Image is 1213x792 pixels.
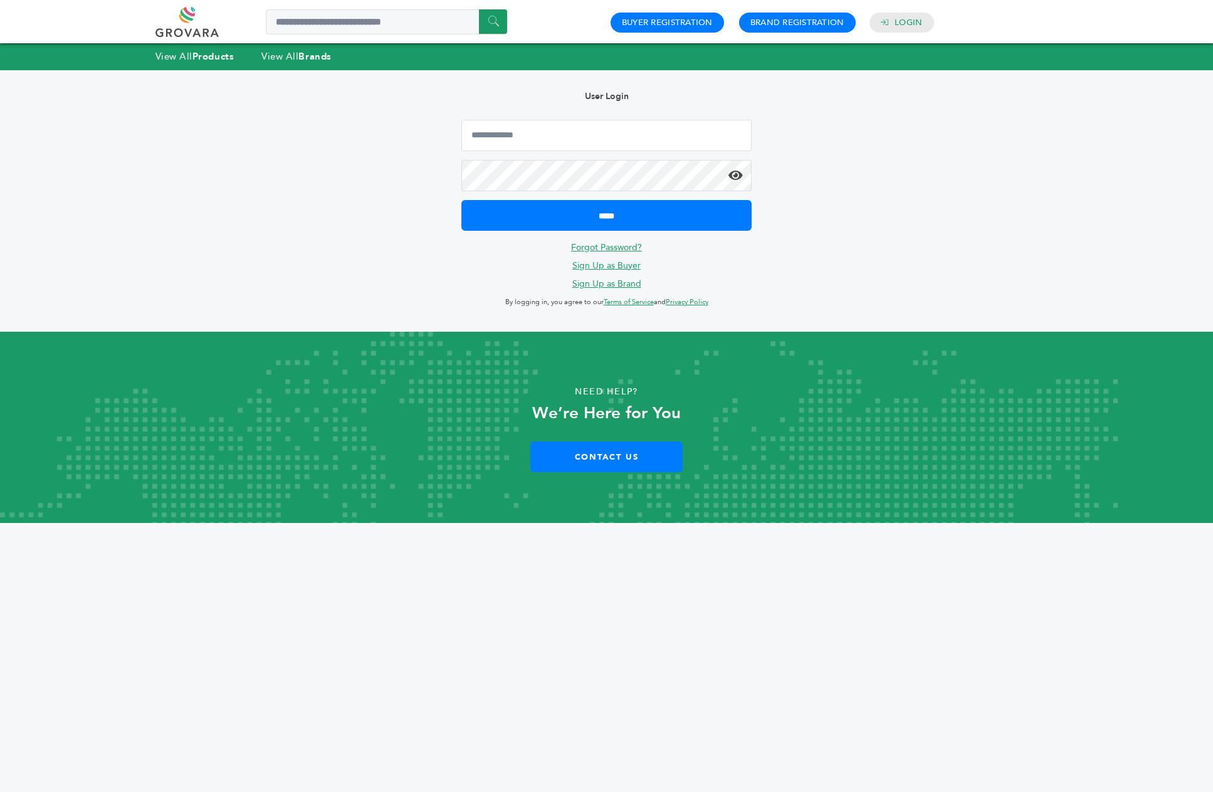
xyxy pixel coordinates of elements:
[461,295,752,310] p: By logging in, you agree to our and
[604,297,654,307] a: Terms of Service
[155,50,234,63] a: View AllProducts
[585,90,629,102] b: User Login
[461,160,752,191] input: Password
[261,50,332,63] a: View AllBrands
[572,278,641,290] a: Sign Up as Brand
[532,402,681,425] strong: We’re Here for You
[192,50,234,63] strong: Products
[61,383,1153,401] p: Need Help?
[572,260,641,272] a: Sign Up as Buyer
[666,297,708,307] a: Privacy Policy
[622,17,713,28] a: Buyer Registration
[298,50,331,63] strong: Brands
[530,441,683,472] a: Contact Us
[750,17,844,28] a: Brand Registration
[895,17,922,28] a: Login
[461,120,752,151] input: Email Address
[571,241,642,253] a: Forgot Password?
[266,9,507,34] input: Search a product or brand...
